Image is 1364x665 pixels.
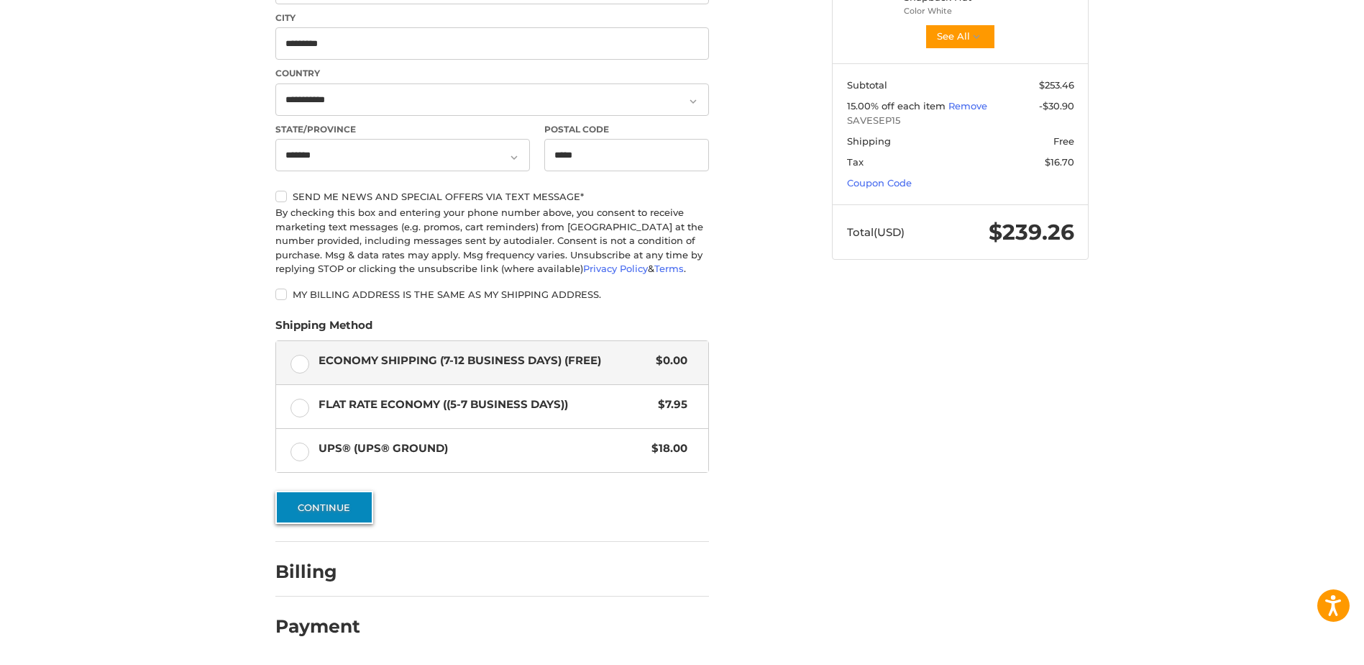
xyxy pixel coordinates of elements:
[847,135,891,147] span: Shipping
[847,100,948,112] span: 15.00% off each item
[275,206,709,276] div: By checking this box and entering your phone number above, you consent to receive marketing text ...
[948,100,987,112] a: Remove
[275,191,709,202] label: Send me news and special offers via text message*
[904,5,1014,17] li: Color White
[275,317,372,340] legend: Shipping Method
[275,289,709,300] label: My billing address is the same as my shipping address.
[847,114,1074,128] span: SAVESEP15
[847,225,905,239] span: Total (USD)
[275,123,530,136] label: State/Province
[1045,156,1074,168] span: $16.70
[1039,100,1074,112] span: -$30.90
[847,156,864,168] span: Tax
[275,561,360,583] h2: Billing
[651,397,687,413] span: $7.95
[1039,79,1074,91] span: $253.46
[644,440,687,457] span: $18.00
[319,440,645,457] span: UPS® (UPS® Ground)
[847,177,912,189] a: Coupon Code
[275,67,709,80] label: Country
[925,24,996,50] button: See All
[275,12,709,24] label: City
[654,263,684,274] a: Terms
[649,353,687,369] span: $0.00
[1053,135,1074,147] span: Free
[544,123,710,136] label: Postal Code
[583,263,648,274] a: Privacy Policy
[275,615,360,638] h2: Payment
[319,353,649,369] span: Economy Shipping (7-12 Business Days) (Free)
[319,397,651,413] span: Flat Rate Economy ((5-7 Business Days))
[989,219,1074,245] span: $239.26
[847,79,887,91] span: Subtotal
[275,491,373,524] button: Continue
